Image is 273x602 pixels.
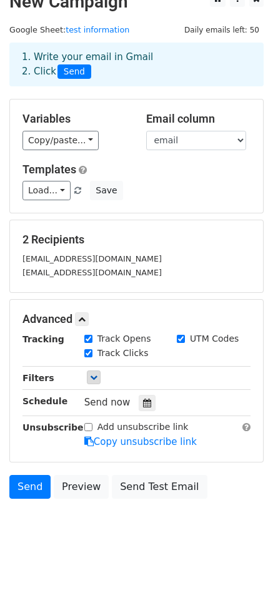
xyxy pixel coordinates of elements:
[190,332,239,345] label: UTM Codes
[22,422,84,432] strong: Unsubscribe
[97,332,151,345] label: Track Opens
[22,233,251,247] h5: 2 Recipients
[112,475,207,499] a: Send Test Email
[9,25,129,34] small: Google Sheet:
[22,373,54,383] strong: Filters
[22,312,251,326] h5: Advanced
[180,25,264,34] a: Daily emails left: 50
[146,112,251,126] h5: Email column
[97,421,189,434] label: Add unsubscribe link
[84,436,197,447] a: Copy unsubscribe link
[54,475,109,499] a: Preview
[22,254,162,263] small: [EMAIL_ADDRESS][DOMAIN_NAME]
[22,131,99,150] a: Copy/paste...
[22,334,64,344] strong: Tracking
[57,64,91,79] span: Send
[22,268,162,277] small: [EMAIL_ADDRESS][DOMAIN_NAME]
[84,397,131,408] span: Send now
[66,25,129,34] a: test information
[9,475,51,499] a: Send
[12,50,261,79] div: 1. Write your email in Gmail 2. Click
[22,181,71,200] a: Load...
[22,396,67,406] strong: Schedule
[97,347,149,360] label: Track Clicks
[180,23,264,37] span: Daily emails left: 50
[211,542,273,602] iframe: Chat Widget
[90,181,122,200] button: Save
[22,163,76,176] a: Templates
[22,112,127,126] h5: Variables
